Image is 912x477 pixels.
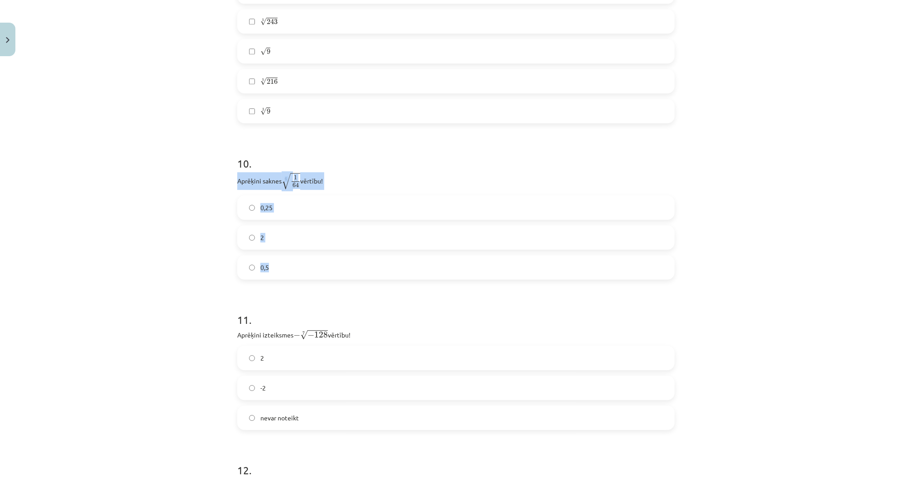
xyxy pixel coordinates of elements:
span: √ [260,18,267,25]
span: 9 [267,109,270,114]
input: 0,25 [249,205,255,211]
span: √ [260,77,267,85]
input: 0,5 [249,265,255,270]
input: -2 [249,385,255,391]
span: nevar noteikt [260,413,299,423]
span: -2 [260,383,266,393]
span: 2 [260,233,264,242]
span: √ [282,173,291,189]
h1: 10 . [237,141,675,169]
span: 9 [267,49,270,54]
input: 2 [249,355,255,361]
input: nevar noteikt [249,415,255,421]
span: 64 [293,183,299,188]
p: Aprēķini saknes vērtību! [237,172,675,190]
span: √ [300,330,307,340]
span: − [307,332,314,338]
p: Aprēķini izteiksmes vērtību! [237,328,675,340]
span: 0,5 [260,263,269,272]
input: 2 [249,235,255,241]
span: − [293,332,300,338]
span: 243 [267,19,278,24]
img: icon-close-lesson-0947bae3869378f0d4975bcd49f059093ad1ed9edebbc8119c70593378902aed.svg [6,37,10,43]
span: 216 [267,79,278,84]
h1: 11 . [237,298,675,326]
span: 2 [260,353,264,363]
span: 0,25 [260,203,273,212]
span: 1 [294,175,297,180]
span: √ [260,107,267,115]
span: 128 [314,332,328,338]
h1: 12 . [237,448,675,476]
span: √ [260,48,267,55]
